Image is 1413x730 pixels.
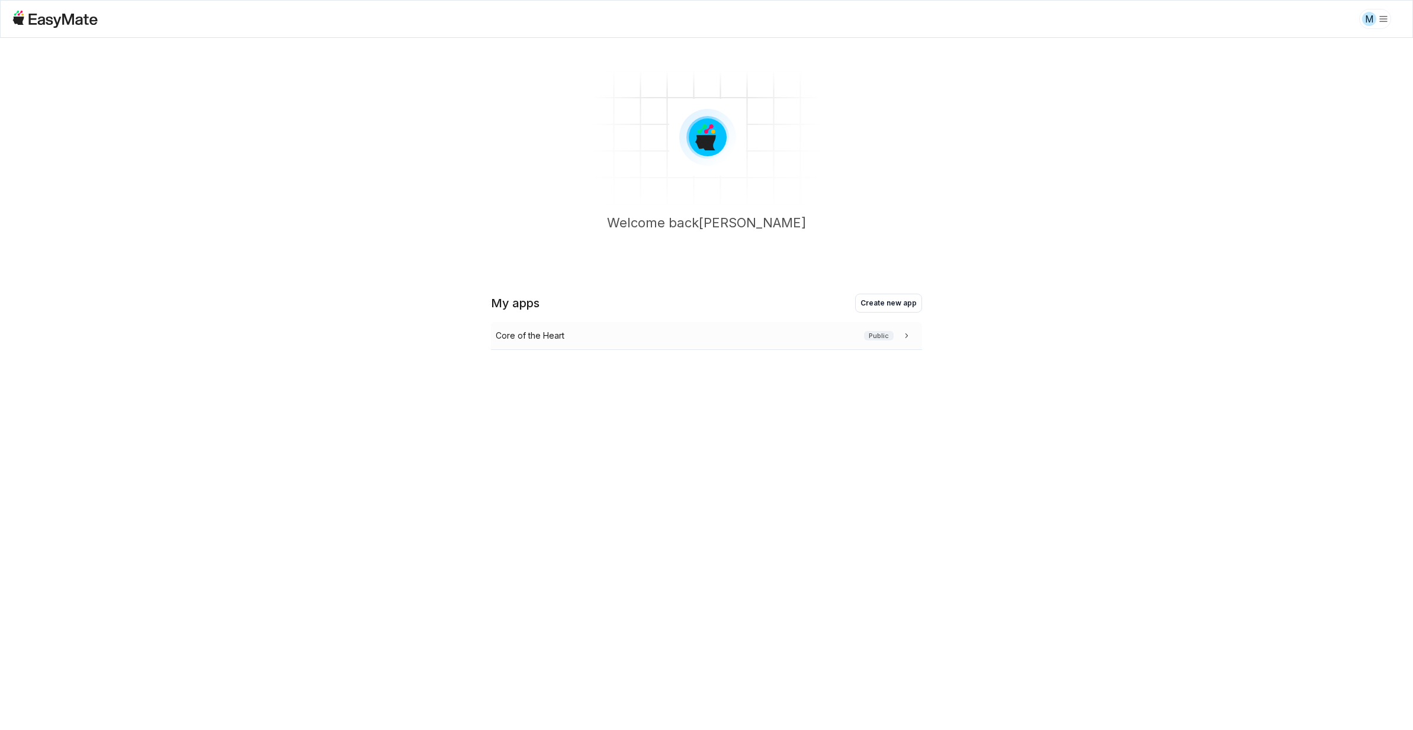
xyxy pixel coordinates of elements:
button: Create new app [855,294,922,313]
p: Core of the Heart [496,329,564,342]
span: Public [864,331,894,341]
a: Core of the HeartPublic [491,322,922,350]
p: Welcome back [PERSON_NAME] [607,213,806,251]
h2: My apps [491,295,539,311]
div: M [1362,12,1376,26]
